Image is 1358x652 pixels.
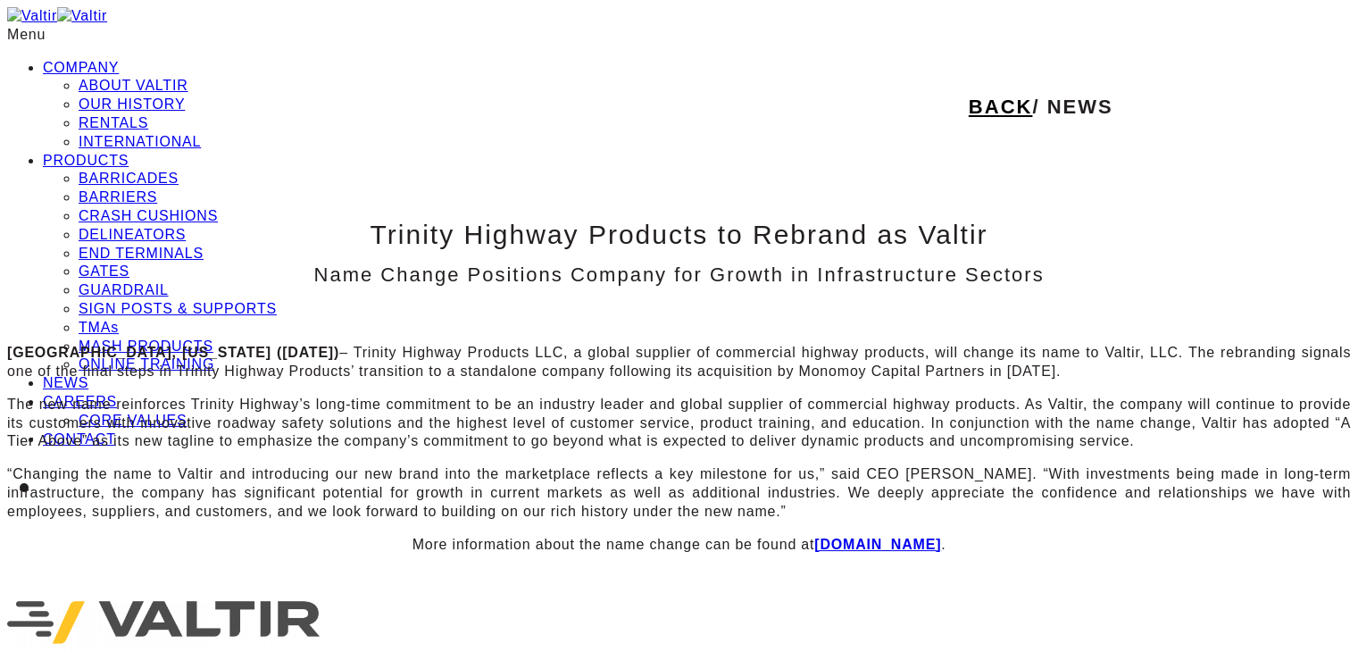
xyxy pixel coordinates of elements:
[57,7,107,26] img: Valtir
[7,345,339,360] strong: [GEOGRAPHIC_DATA], [US_STATE] ([DATE])
[79,208,218,223] a: CRASH CUSHIONS
[79,263,129,279] a: GATES
[7,536,1351,555] p: More information about the name change can be found at .
[79,171,179,186] a: BARRICADES
[43,375,88,390] a: NEWS
[79,227,186,242] a: DELINEATORS
[79,246,204,261] a: END TERMINALS
[79,189,157,205] a: BARRIERS
[79,282,169,297] a: GUARDRAIL
[79,301,277,316] a: SIGN POSTS & SUPPORTS
[7,344,1351,381] p: – Trinity Highway Products LLC, a global supplier of commercial highway products, will change its...
[7,226,1351,245] h2: Trinity Highway Products to Rebrand as Valtir
[7,266,1351,285] h3: Name Change Positions Company for Growth in Infrastructure Sectors
[79,134,201,149] a: INTERNATIONAL
[7,26,1351,45] div: Menu
[7,396,1351,451] p: The new name reinforces Trinity Highway’s long-time commitment to be an industry leader and globa...
[7,465,1351,521] p: “Changing the name to Valtir and introducing our new brand into the marketplace reflects a key mi...
[43,394,117,409] a: CAREERS
[43,153,129,168] a: PRODUCTS
[79,320,119,335] a: TMAs
[79,339,213,354] a: MASH PRODUCTS
[969,96,1033,118] a: BACK
[7,7,57,26] img: Valtir
[43,60,119,75] a: COMPANY
[969,96,1113,118] strong: / NEWS
[814,537,941,552] a: [DOMAIN_NAME]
